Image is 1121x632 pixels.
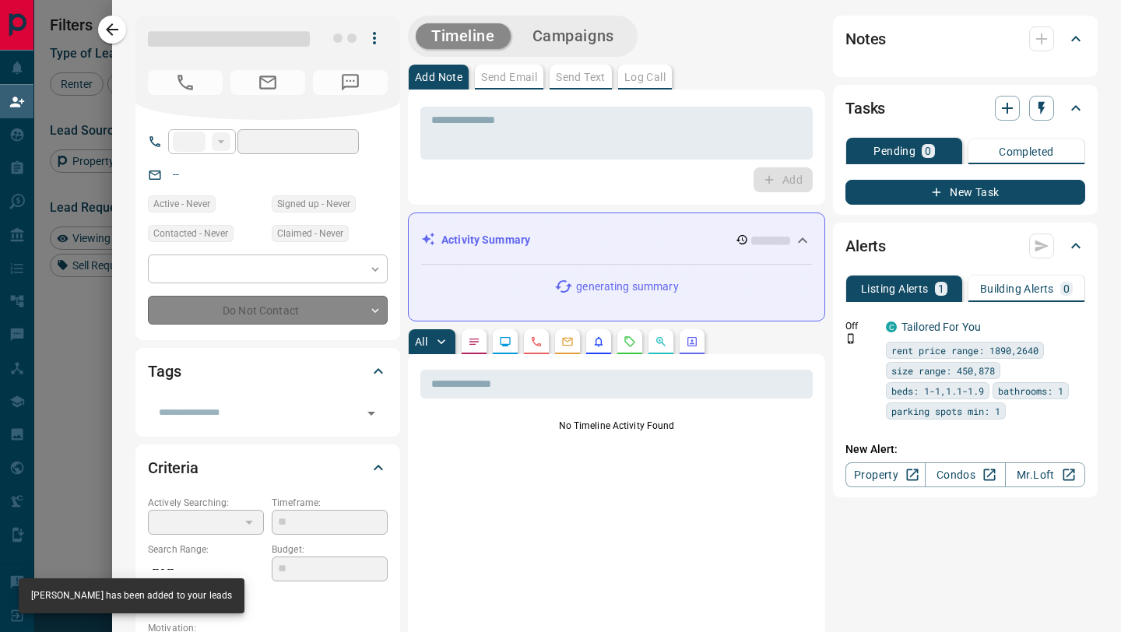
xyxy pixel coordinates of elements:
div: Tasks [845,90,1085,127]
div: condos.ca [886,321,897,332]
p: -- - -- [148,557,264,582]
h2: Criteria [148,455,199,480]
a: Mr.Loft [1005,462,1085,487]
span: Signed up - Never [277,196,350,212]
p: New Alert: [845,441,1085,458]
p: Pending [873,146,915,156]
svg: Emails [561,335,574,348]
p: 0 [925,146,931,156]
div: Criteria [148,449,388,486]
p: Building Alerts [980,283,1054,294]
p: Off [845,319,877,333]
h2: Tasks [845,96,885,121]
div: Notes [845,20,1085,58]
p: All [415,336,427,347]
div: Activity Summary [421,226,812,255]
p: 0 [1063,283,1070,294]
button: New Task [845,180,1085,205]
h2: Tags [148,359,181,384]
button: Campaigns [517,23,630,49]
svg: Opportunities [655,335,667,348]
div: [PERSON_NAME] has been added to your leads [31,583,232,609]
span: Active - Never [153,196,210,212]
div: Alerts [845,227,1085,265]
svg: Agent Actions [686,335,698,348]
p: Timeframe: [272,496,388,510]
span: No Email [230,70,305,95]
p: Search Range: [148,542,264,557]
span: beds: 1-1,1.1-1.9 [891,383,984,399]
svg: Push Notification Only [845,333,856,344]
a: Property [845,462,926,487]
p: Activity Summary [441,232,530,248]
span: rent price range: 1890,2640 [891,342,1038,358]
span: No Number [148,70,223,95]
p: Budget: [272,542,388,557]
svg: Requests [624,335,636,348]
a: Condos [925,462,1005,487]
span: bathrooms: 1 [998,383,1063,399]
p: Completed [999,146,1054,157]
span: Claimed - Never [277,226,343,241]
a: Tailored For You [901,321,981,333]
p: Add Note [415,72,462,83]
svg: Lead Browsing Activity [499,335,511,348]
button: Timeline [416,23,511,49]
span: parking spots min: 1 [891,403,1000,419]
span: No Number [313,70,388,95]
h2: Alerts [845,233,886,258]
div: Tags [148,353,388,390]
div: Do Not Contact [148,296,388,325]
a: -- [173,168,179,181]
p: Actively Searching: [148,496,264,510]
span: Contacted - Never [153,226,228,241]
svg: Notes [468,335,480,348]
p: Areas Searched: [148,590,388,604]
h2: Notes [845,26,886,51]
p: Listing Alerts [861,283,929,294]
button: Open [360,402,382,424]
p: 1 [938,283,944,294]
p: generating summary [576,279,678,295]
svg: Listing Alerts [592,335,605,348]
svg: Calls [530,335,543,348]
span: size range: 450,878 [891,363,995,378]
p: No Timeline Activity Found [420,419,813,433]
